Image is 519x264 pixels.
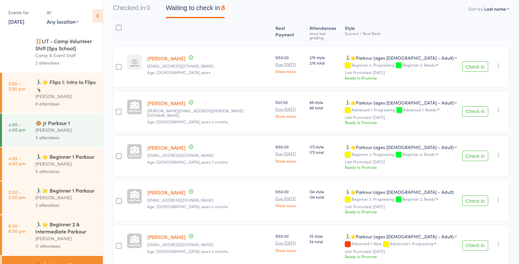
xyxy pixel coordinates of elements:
div: Beginner 2: Progressing [345,197,457,202]
small: Last Promoted: [DATE] [345,249,457,254]
div: 🏃⭐Parkour (ages [DEMOGRAPHIC_DATA] - Adult) [345,55,454,61]
div: since last grading [309,31,340,40]
label: Sort by [468,6,483,12]
div: [PERSON_NAME] [35,194,97,201]
div: Beginner 2: Ready [403,197,435,201]
div: 🏃⭐Parkour (ages [DEMOGRAPHIC_DATA] - Adult) [345,189,457,195]
div: Advanced 1: Progressing [390,241,433,245]
div: Any location [47,18,79,25]
div: Style [342,21,460,43]
div: Last name [484,6,506,12]
div: 🪜LIT - Camp Volunteer Shift [Spy School] [35,37,97,52]
div: $150.00 [275,233,304,252]
div: 3 attendees [35,134,97,141]
div: Atten­dances [307,21,342,43]
time: 4:00 - 4:50 pm [8,122,26,132]
div: 2 attendees [35,59,97,67]
div: 6 attendees [35,100,97,107]
a: 8:45 -2:15 pm🪜LIT - Camp Volunteer Shift [Spy School]Camp & Event Staff2 attendees [2,32,103,72]
small: Due [DATE] [275,151,304,156]
div: Ready to Promote [345,75,457,81]
div: $127.00 [275,99,304,118]
div: Ready to Promote [345,119,457,125]
button: Checked in0 [113,1,150,18]
div: Advanced 1: New [345,241,457,247]
div: [PERSON_NAME] [35,93,97,100]
button: Check in [462,61,488,72]
a: [PERSON_NAME] [147,189,186,196]
div: Beginner 2: Progressing [345,152,457,157]
small: agibbs02@hotmail.com [147,198,270,202]
div: 🏃‍♂️⭐ Flips 1: Intro to Flips 🤸‍♀️ [35,78,97,93]
a: [PERSON_NAME] [147,144,186,151]
button: Waiting to check in8 [166,1,225,18]
div: $150.00 [275,189,304,207]
a: 6:00 -6:50 pm🏃‍♂️⭐ Beginner 2 & Intermediate Parkour[PERSON_NAME]11 attendees [2,215,103,255]
div: 3 attendees [35,201,97,209]
div: 🏃⭐Parkour (ages [DEMOGRAPHIC_DATA] - Adult) [345,233,454,240]
small: dabron@gmail.com [147,153,270,157]
a: 3:00 -3:50 pm🏃‍♂️⭐ Flips 1: Intro to Flips 🤸‍♀️[PERSON_NAME]6 attendees [2,73,103,113]
span: 276 total [309,60,340,66]
div: 8 [221,4,225,11]
span: 34 total [309,239,340,244]
span: Age: [DEMOGRAPHIC_DATA] years [147,69,211,75]
div: 🐵 Jr Parkour 1 [35,119,97,126]
a: [DATE] [8,18,24,25]
small: catherine.j.bice@gmail.com [147,108,270,118]
a: 4:00 -4:50 pm🐵 Jr Parkour 1[PERSON_NAME]3 attendees [2,114,103,147]
a: [PERSON_NAME] [147,55,186,62]
div: 🏃⭐Parkour (ages [DEMOGRAPHIC_DATA] - Adult) [345,144,454,150]
div: Ready to Promote [345,164,457,170]
span: 276 style [309,55,340,60]
div: 11 attendees [35,242,97,250]
button: Check in [462,106,488,117]
div: 🏃‍♂️⭐ Beginner 2 & Intermediate Parkour [35,220,97,235]
span: Age: [DEMOGRAPHIC_DATA] years 5 months [147,204,228,209]
div: Beginner 2: Ready [403,63,435,67]
div: $150.00 [275,55,304,73]
div: 🏃‍♂️⭐ Beginner 1 Parkour [35,153,97,160]
img: image1734139282.png [127,55,142,70]
small: Last Promoted: [DATE] [345,204,457,209]
small: Due [DATE] [275,196,304,201]
span: Age: [DEMOGRAPHIC_DATA] years 7 months [147,159,228,165]
button: Check in [462,151,488,161]
div: Advanced 1: Progressing [345,107,457,113]
a: 4:00 -4:50 pm🏃‍♂️⭐ Beginner 1 Parkour[PERSON_NAME]5 attendees [2,147,103,181]
span: 96 total [309,105,340,110]
span: 25 style [309,233,340,239]
span: 134 total [309,194,340,200]
span: 134 style [309,189,340,194]
a: Show more [275,159,304,163]
div: Ready to Promote [345,254,457,259]
small: Due [DATE] [275,241,304,245]
div: Beginner 2: Progressing [345,63,457,68]
div: Advanced 1: Ready [403,107,436,112]
span: Age: [DEMOGRAPHIC_DATA] years 2 months [147,119,228,124]
small: Last Promoted: [DATE] [345,115,457,119]
span: 173 total [309,149,340,155]
time: 4:00 - 4:50 pm [8,156,26,166]
span: 173 style [309,144,340,149]
small: clmercha@gmail.com [147,242,270,247]
div: 🏃⭐Parkour (ages [DEMOGRAPHIC_DATA] - Adult) [345,99,454,106]
time: 8:45 - 2:15 pm [8,40,24,50]
a: Show more [275,248,304,252]
small: Due [DATE] [275,107,304,111]
small: carleyky@gmail.com [147,64,270,68]
div: [PERSON_NAME] [35,235,97,242]
div: [PERSON_NAME] [35,160,97,168]
a: 5:00 -5:50 pm🏃‍♂️⭐ Beginner 1 Parkour[PERSON_NAME]3 attendees [2,181,103,214]
div: Ready to Promote [345,209,457,214]
div: Next Payment [273,21,307,43]
time: 5:00 - 5:50 pm [8,189,26,200]
a: Show more [275,69,304,73]
button: Check in [462,240,488,251]
div: At [47,7,79,18]
div: [PERSON_NAME] [35,126,97,134]
div: 5 attendees [35,168,97,175]
a: [PERSON_NAME] [147,233,186,240]
time: 3:00 - 3:50 pm [8,81,25,91]
div: Current / Next Rank [345,31,457,35]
